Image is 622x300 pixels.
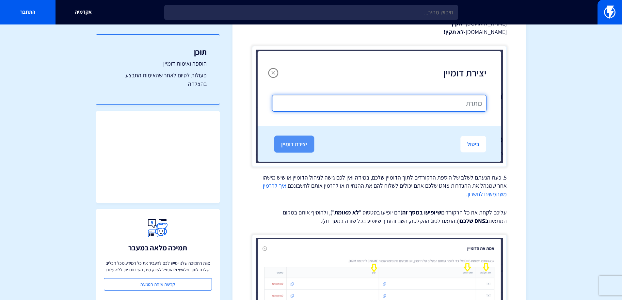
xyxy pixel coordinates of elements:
[263,182,507,198] a: איך להזמין משתמשים לחשבון
[109,71,207,88] a: פעולות לסיום לאחר שהאימות התבצע בהצלחה
[252,208,507,225] p: עליכם לקחת את כל הרקורדים (הם יופיעו בסטטוס " "), ולהוסיף אותם במקום המתאים (בהתאם לסוג ההקלטה, ה...
[334,209,359,216] strong: לא מאומת
[164,5,458,20] input: חיפוש מהיר...
[104,260,212,273] p: צוות התמיכה שלנו יסייע לכם להעביר את כל המידע מכל הכלים שלכם לתוך פלאשי ולהתחיל לשווק מיד, השירות...
[460,217,488,225] strong: בDNS שלכם
[109,48,207,56] h3: תוכן
[104,278,212,291] a: קביעת שיחת הטמעה
[402,209,441,216] strong: שיופיעו במסך זה
[443,28,464,36] strong: לא תקין!
[128,244,187,252] h3: תמיכה מלאה במעבר
[252,19,507,36] p: [DOMAIN_NAME] - -
[109,59,207,68] a: הוספה ואימות דומיין
[466,28,507,36] s: [DOMAIN_NAME]
[252,173,507,198] p: 5. כעת הגעתם לשלב של הוספת הרקורדים לתוך הדומיין שלכם, במידה ואין לכם גישה לניהול הדומיין או שיש ...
